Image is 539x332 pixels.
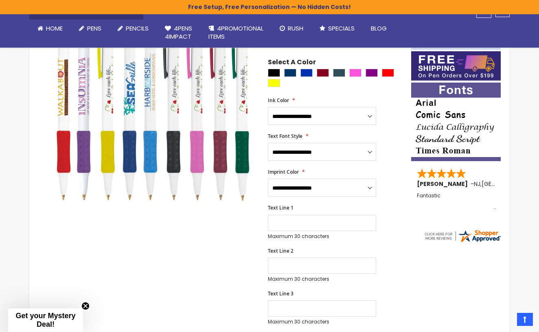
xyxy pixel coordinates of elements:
p: Maximum 30 characters [268,276,376,282]
a: 4PROMOTIONALITEMS [200,20,272,46]
a: 4pens.com certificate URL [423,238,502,245]
span: Text Font Style [268,133,302,140]
a: 4Pens4impact [157,20,200,46]
div: Fantastic [417,193,496,210]
a: Rush [272,20,311,37]
img: BIC® Clic Stic® Grip Pen [46,2,257,213]
span: 4Pens 4impact [165,24,192,41]
div: Burgundy [317,69,329,77]
img: Free shipping on orders over $199 [411,51,501,81]
div: Pink [349,69,362,77]
span: Ink Color [268,97,289,104]
img: 4pens.com widget logo [423,229,502,243]
span: Pens [87,24,101,33]
div: Blue [300,69,313,77]
span: Text Line 3 [268,290,294,297]
a: Specials [311,20,363,37]
span: Get your Mystery Deal! [15,312,75,328]
span: [PERSON_NAME] [417,180,471,188]
span: Home [46,24,63,33]
span: Text Line 1 [268,204,294,211]
a: Home [29,20,71,37]
a: Pens [71,20,110,37]
div: Get your Mystery Deal!Close teaser [8,308,83,332]
p: Maximum 30 characters [268,319,376,325]
a: Blog [363,20,395,37]
div: Purple [366,69,378,77]
span: Text Line 2 [268,247,294,254]
a: Pencils [110,20,157,37]
div: Yellow [268,79,280,87]
span: Pencils [126,24,149,33]
button: Close teaser [81,302,90,310]
span: Imprint Color [268,168,299,175]
div: Forest Green [333,69,345,77]
span: NJ [474,180,480,188]
span: 4PROMOTIONAL ITEMS [208,24,263,41]
p: Maximum 30 characters [268,233,376,240]
span: Blog [371,24,387,33]
div: Navy Blue [284,69,296,77]
span: Select A Color [268,58,316,69]
div: Black [268,69,280,77]
img: font-personalization-examples [411,83,501,161]
span: Rush [288,24,303,33]
iframe: Google Customer Reviews [472,310,539,332]
div: Red [382,69,394,77]
span: Specials [328,24,355,33]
